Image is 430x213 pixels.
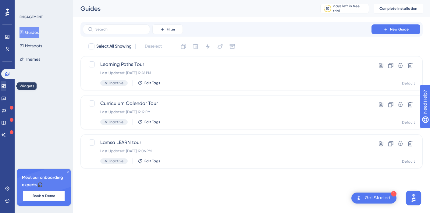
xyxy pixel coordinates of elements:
[402,159,415,164] div: Default
[100,70,354,75] div: Last Updated: [DATE] 12:26 PM
[371,24,420,34] button: New Guide
[109,120,123,125] span: Inactive
[333,4,367,13] div: days left in free trial
[391,191,396,197] div: 1
[351,193,396,204] div: Open Get Started! checklist, remaining modules: 1
[95,27,145,31] input: Search
[145,43,162,50] span: Deselect
[390,27,409,32] span: New Guide
[80,4,305,13] div: Guides
[138,120,160,125] button: Edit Tags
[152,24,183,34] button: Filter
[138,159,160,164] button: Edit Tags
[100,61,354,68] span: Learning Paths Tour
[144,159,160,164] span: Edit Tags
[144,120,160,125] span: Edit Tags
[22,174,66,189] span: Meet our onboarding experts 🎧
[138,81,160,85] button: Edit Tags
[326,6,329,11] div: 10
[402,120,415,125] div: Default
[402,81,415,86] div: Default
[167,27,175,32] span: Filter
[23,191,65,201] button: Book a Demo
[139,41,167,52] button: Deselect
[379,6,417,11] span: Complete Installation
[355,194,362,202] img: launcher-image-alternative-text
[14,2,38,9] span: Need Help?
[33,193,55,198] span: Book a Demo
[144,81,160,85] span: Edit Tags
[20,40,42,51] button: Hotspots
[404,189,423,207] iframe: UserGuiding AI Assistant Launcher
[20,27,39,38] button: Guides
[100,110,354,114] div: Last Updated: [DATE] 12:12 PM
[96,43,132,50] span: Select All Showing
[100,100,354,107] span: Curriculum Calendar Tour
[365,195,392,201] div: Get Started!
[20,15,43,20] div: ENGAGEMENT
[109,81,123,85] span: Inactive
[109,159,123,164] span: Inactive
[20,54,40,65] button: Themes
[100,149,354,153] div: Last Updated: [DATE] 12:06 PM
[100,139,354,146] span: Lamsa LEARN tour
[374,4,423,13] button: Complete Installation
